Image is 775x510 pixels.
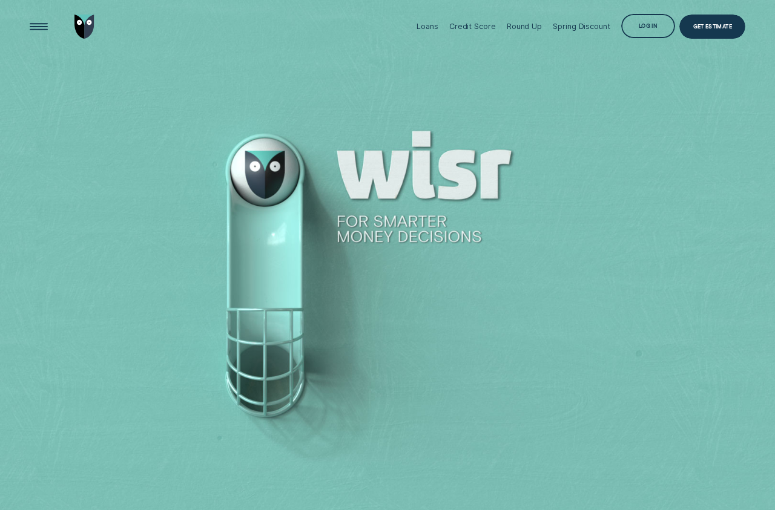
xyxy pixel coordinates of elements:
[74,15,94,39] img: Wisr
[417,22,438,31] div: Loans
[553,22,610,31] div: Spring Discount
[449,22,496,31] div: Credit Score
[27,15,51,39] button: Open Menu
[507,22,542,31] div: Round Up
[621,14,675,38] button: Log in
[679,15,745,39] a: Get Estimate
